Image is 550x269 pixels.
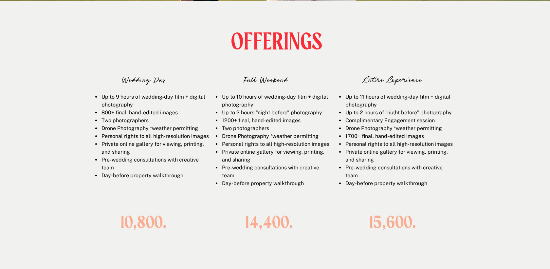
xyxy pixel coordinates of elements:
[227,213,312,231] h1: 14,400.
[345,109,453,117] li: Up to 2 hours of "night before" photography
[101,140,209,156] li: Private online gallery for viewing, printing, and sharing
[101,172,183,179] span: Day-before property walkthrough
[222,117,301,124] span: 1200+ final, hand-edited images
[221,93,329,109] li: Up to 10 hours of wedding-day film + digital photography
[221,125,329,132] li: Two photographers
[221,109,329,117] li: Up to 2 hours "night before" photography
[345,117,453,125] li: Complimentary Engagement session
[241,73,291,86] p: Full Weekend
[345,125,442,131] span: Drone Photography *weather permitting
[101,125,209,132] li: Drone Photography *weather permitting
[345,148,453,164] li: Private online gallery for viewing, printing, and sharing
[221,164,329,180] li: Pre-wedding consultations with creative team
[229,30,324,52] h1: OFFERINGS
[101,93,209,109] li: Up to 9 hours of wedding-day film + digital photography
[101,156,209,172] li: Pre-wedding consultations with creative team
[221,148,329,164] li: Private online gallery for viewing, printing, and sharing
[345,164,453,180] li: Pre-wedding consultations with creative team
[221,140,329,148] li: Personal rights to all high-resolution images
[101,132,209,140] li: Personal rights to all high-resolution images
[101,109,209,117] li: 800+ final, hand-edited images
[345,180,427,186] span: Day-before property walkthrough
[362,73,423,86] p: Entire Experience
[345,140,453,148] li: Personal rights to all high-resolution images
[221,132,329,140] li: Drone Photography *weather permitting
[345,132,453,140] li: 1700+ final, hand-edited images
[345,93,453,109] li: Up to 11 hours of wedding-day film + digital photography
[101,213,186,231] h1: 10,800.
[119,73,168,86] p: Wedding Day
[221,180,329,187] li: Day-before property walkthrough
[101,117,209,125] li: Two photographers
[350,213,435,231] h1: 15,600.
